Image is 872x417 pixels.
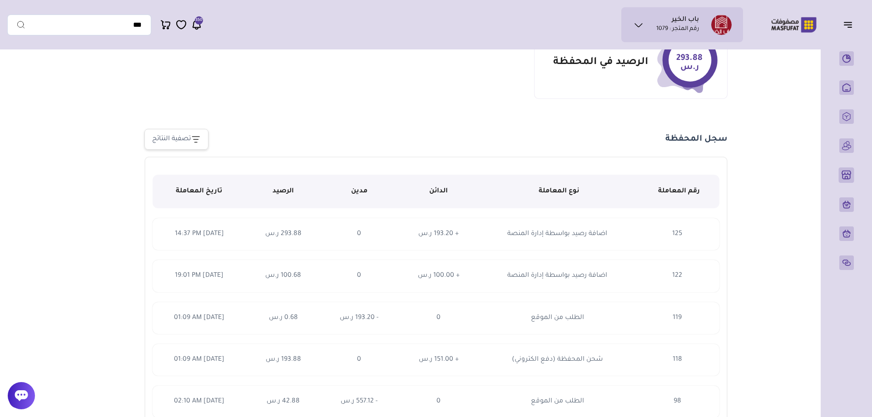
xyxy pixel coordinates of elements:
img: باب الخير [711,15,732,35]
span: 100.68 ر.س [265,272,301,280]
span: 0 [357,356,361,363]
span: 98 [674,398,681,405]
span: الطلب من الموقع [531,314,584,322]
span: اضافة رصيد بواسطة إدارة المنصة [507,231,607,238]
span: 0.68 ر.س [269,314,298,322]
span: 193.88 ر.س [266,356,301,363]
span: 0 [436,314,441,322]
span: - 193.20 ر.س [340,314,378,322]
span: 0 [357,272,361,280]
a: 350 [191,19,202,30]
span: شحن المحفظة (دفع الكتروني) [512,356,603,363]
span: + 151.00 ر.س [419,356,459,363]
span: الطلب من الموقع [531,398,584,405]
span: [DATE] 01:09 AM [174,314,224,322]
span: [DATE] 02:10 AM [174,398,224,405]
th: نوع المعاملة [480,175,639,208]
span: + 193.20 ر.س [418,231,459,238]
span: - 557.12 ر.س [341,398,377,405]
span: اضافة رصيد بواسطة إدارة المنصة [507,272,607,280]
span: [DATE] 19:01 PM [175,272,223,280]
span: 293.88 ر.س [265,231,302,238]
span: [DATE] 14:37 PM [175,231,224,238]
p: الرصيد في المحفظة [553,56,648,69]
span: 0 [436,398,441,405]
p: رقم المتجر : 1079 [656,25,699,34]
span: 118 [673,356,682,363]
th: مدين [321,175,397,208]
img: Logo [765,16,823,34]
th: الرصيد [246,175,321,208]
th: تاريخ المعاملة [153,175,246,208]
span: 125 [672,231,682,238]
th: الدائن [397,175,480,208]
th: رقم المعاملة [639,175,719,208]
span: + 100.00 ر.س [418,272,460,280]
span: 42.88 ر.س [267,398,300,405]
span: 122 [672,272,682,280]
span: 350 [195,16,203,25]
h1: باب الخير [672,16,699,25]
h1: سجل المحفظة [665,134,728,145]
span: [DATE] 01:09 AM [174,356,224,363]
span: 119 [673,314,682,322]
span: 0 [357,231,361,238]
div: تصفية النتائج [152,134,191,145]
